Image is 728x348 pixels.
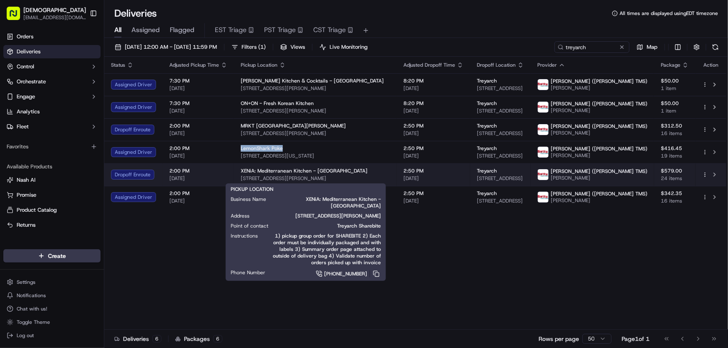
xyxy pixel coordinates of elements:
[169,100,227,107] span: 7:30 PM
[241,108,390,114] span: [STREET_ADDRESS][PERSON_NAME]
[8,8,25,25] img: Nash
[231,269,265,276] span: Phone Number
[403,62,455,68] span: Adjusted Dropoff Time
[324,270,367,277] span: [PHONE_NUMBER]
[17,123,29,130] span: Fleet
[477,62,516,68] span: Dropoff Location
[477,145,497,152] span: Treyarch
[231,233,258,239] span: Instructions
[661,198,689,204] span: 16 items
[17,78,46,85] span: Orchestrate
[169,145,227,152] span: 2:00 PM
[403,190,464,197] span: 2:50 PM
[231,223,268,229] span: Point of contact
[114,7,157,20] h1: Deliveries
[477,108,524,114] span: [STREET_ADDRESS]
[551,197,647,204] span: [PERSON_NAME]
[7,176,97,184] a: Nash AI
[17,206,57,214] span: Product Catalog
[477,78,497,84] span: Treyarch
[551,100,647,107] span: [PERSON_NAME] ([PERSON_NAME] TMS)
[661,85,689,92] span: 1 item
[169,190,227,197] span: 2:00 PM
[241,153,390,159] span: [STREET_ADDRESS][US_STATE]
[169,62,219,68] span: Adjusted Pickup Time
[231,186,273,193] span: PICKUP LOCATION
[538,79,549,90] img: betty.jpg
[403,78,464,84] span: 8:20 PM
[477,100,497,107] span: Treyarch
[316,41,371,53] button: Live Monitoring
[17,108,40,115] span: Analytics
[403,175,464,182] span: [DATE]
[17,292,46,299] span: Notifications
[661,130,689,137] span: 16 items
[403,153,464,159] span: [DATE]
[538,169,549,180] img: betty.jpg
[539,335,579,343] p: Rows per page
[263,213,381,219] span: [STREET_ADDRESS][PERSON_NAME]
[169,153,227,159] span: [DATE]
[551,85,647,91] span: [PERSON_NAME]
[661,153,689,159] span: 19 items
[17,191,36,199] span: Promise
[169,123,227,129] span: 2:00 PM
[7,206,97,214] a: Product Catalog
[551,190,647,197] span: [PERSON_NAME] ([PERSON_NAME] TMS)
[142,82,152,92] button: Start new chat
[403,168,464,174] span: 2:50 PM
[228,41,270,53] button: Filters(1)
[241,100,314,107] span: ON+ON - Fresh Korean Kitchen
[551,107,647,114] span: [PERSON_NAME]
[152,335,161,343] div: 6
[622,335,650,343] div: Page 1 of 1
[403,198,464,204] span: [DATE]
[125,43,217,51] span: [DATE] 12:00 AM - [DATE] 11:59 PM
[169,85,227,92] span: [DATE]
[241,175,390,182] span: [STREET_ADDRESS][PERSON_NAME]
[313,25,346,35] span: CST Triage
[17,121,64,129] span: Knowledge Base
[7,191,97,199] a: Promise
[3,173,101,187] button: Nash AI
[23,14,86,21] button: [EMAIL_ADDRESS][DOMAIN_NAME]
[551,130,647,136] span: [PERSON_NAME]
[111,41,221,53] button: [DATE] 12:00 AM - [DATE] 11:59 PM
[131,25,160,35] span: Assigned
[17,305,47,312] span: Chat with us!
[477,85,524,92] span: [STREET_ADDRESS]
[59,141,101,148] a: Powered byPylon
[551,175,647,181] span: [PERSON_NAME]
[538,124,549,135] img: betty.jpg
[241,145,283,152] span: LemonShark Poke
[477,168,497,174] span: Treyarch
[241,130,390,137] span: [STREET_ADDRESS][PERSON_NAME]
[477,175,524,182] span: [STREET_ADDRESS]
[169,78,227,84] span: 7:30 PM
[277,41,309,53] button: Views
[661,190,689,197] span: $342.35
[17,279,35,285] span: Settings
[241,78,384,84] span: [PERSON_NAME] Kitchen & Cocktails - [GEOGRAPHIC_DATA]
[169,108,227,114] span: [DATE]
[647,43,657,51] span: Map
[242,43,266,51] span: Filters
[8,33,152,47] p: Welcome 👋
[3,203,101,217] button: Product Catalog
[551,123,647,130] span: [PERSON_NAME] ([PERSON_NAME] TMS)
[477,123,497,129] span: Treyarch
[554,41,630,53] input: Type to search
[71,122,77,128] div: 💻
[661,168,689,174] span: $579.00
[17,33,33,40] span: Orders
[403,145,464,152] span: 2:50 PM
[3,249,101,263] button: Create
[3,75,101,88] button: Orchestrate
[3,45,101,58] a: Deliveries
[3,3,86,23] button: [DEMOGRAPHIC_DATA][EMAIL_ADDRESS][DOMAIN_NAME]
[661,108,689,114] span: 1 item
[169,168,227,174] span: 2:00 PM
[17,221,35,229] span: Returns
[17,48,40,55] span: Deliveries
[241,85,390,92] span: [STREET_ADDRESS][PERSON_NAME]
